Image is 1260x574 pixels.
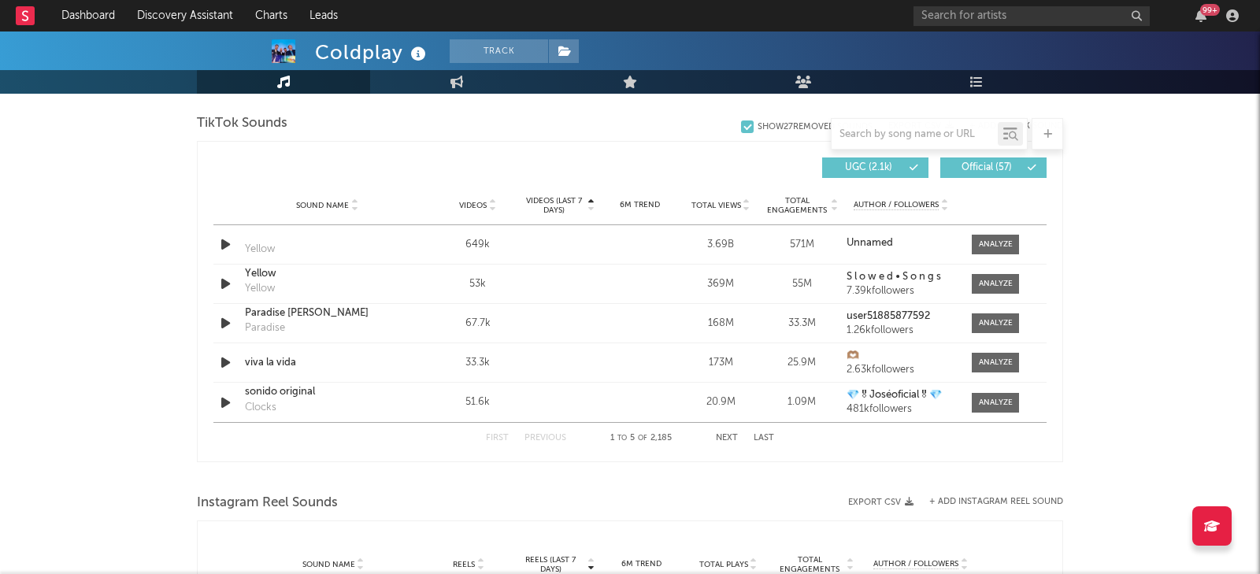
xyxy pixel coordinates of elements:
div: 20.9M [684,394,758,410]
div: 571M [765,237,839,253]
span: to [617,435,627,442]
span: Official ( 57 ) [951,163,1023,172]
strong: user51885877592 [847,311,930,321]
strong: Unnamed [847,238,893,248]
strong: 🫶🏽 [847,350,859,361]
span: Total Plays [699,560,748,569]
button: + Add Instagram Reel Sound [929,498,1063,506]
span: of [638,435,647,442]
button: Next [716,434,738,443]
strong: S l o w e d • S o n g s [847,272,941,282]
a: Yellow [245,266,409,282]
input: Search for artists [913,6,1150,26]
button: Previous [524,434,566,443]
span: Reels [453,560,475,569]
div: 1 5 2,185 [598,429,684,448]
div: 67.7k [441,316,514,331]
a: Unnamed [847,238,956,249]
span: Total Engagements [765,196,829,215]
span: Author / Followers [873,559,958,569]
a: 💎🎖Joséoficial🎖💎 [847,390,956,401]
div: Yellow [245,242,275,257]
div: 6M Trend [603,199,676,211]
div: 369M [684,276,758,292]
div: Clocks [245,400,276,416]
div: 173M [684,355,758,371]
span: Videos (last 7 days) [522,196,586,215]
div: + Add Instagram Reel Sound [913,498,1063,506]
button: 99+ [1195,9,1206,22]
span: Author / Followers [854,200,939,210]
div: 481k followers [847,404,956,415]
button: UGC(2.1k) [822,157,928,178]
span: Sound Name [302,560,355,569]
a: sonido original [245,384,409,400]
div: 53k [441,276,514,292]
a: viva la vida [245,355,409,371]
a: 🫶🏽 [847,350,956,361]
span: TikTok Sounds [197,114,287,133]
div: 51.6k [441,394,514,410]
span: UGC ( 2.1k ) [832,163,905,172]
div: 168M [684,316,758,331]
button: Export CSV [848,498,913,507]
span: Videos [459,201,487,210]
div: 7.39k followers [847,286,956,297]
button: First [486,434,509,443]
input: Search by song name or URL [832,128,998,141]
span: Sound Name [296,201,349,210]
a: user51885877592 [847,311,956,322]
span: Total Engagements [776,555,845,574]
span: Reels (last 7 days) [516,555,585,574]
div: 55M [765,276,839,292]
div: Paradise [245,320,285,336]
div: 1.26k followers [847,325,956,336]
div: 25.9M [765,355,839,371]
div: 649k [441,237,514,253]
div: 99 + [1200,4,1220,16]
span: Instagram Reel Sounds [197,494,338,513]
div: Coldplay [315,39,430,65]
button: Last [754,434,774,443]
div: 33.3k [441,355,514,371]
button: Official(57) [940,157,1047,178]
div: 33.3M [765,316,839,331]
div: 6M Trend [602,558,681,570]
div: 1.09M [765,394,839,410]
span: Total Views [691,201,741,210]
a: Paradise [PERSON_NAME] [245,306,409,321]
div: Yellow [245,281,275,297]
div: 3.69B [684,237,758,253]
button: Track [450,39,548,63]
strong: 💎🎖Joséoficial🎖💎 [847,390,942,400]
div: 2.63k followers [847,365,956,376]
a: S l o w e d • S o n g s [847,272,956,283]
